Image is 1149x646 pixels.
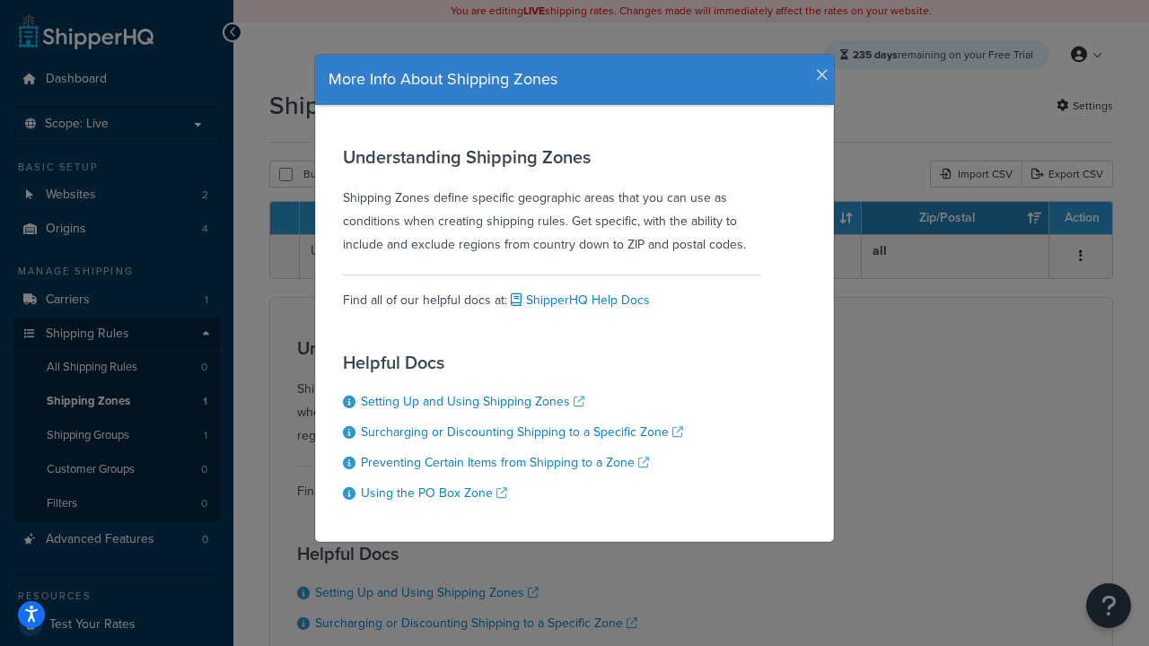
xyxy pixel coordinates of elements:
[361,392,584,411] a: Setting Up and Using Shipping Zones
[361,423,683,441] a: Surcharging or Discounting Shipping to a Specific Zone
[343,147,761,257] div: Shipping Zones define specific geographic areas that you can use as conditions when creating ship...
[361,453,649,472] a: Preventing Certain Items from Shipping to a Zone
[361,484,507,502] a: Using the PO Box Zone
[329,68,820,92] h4: More Info About Shipping Zones
[343,147,761,167] h3: Understanding Shipping Zones
[343,353,683,372] h3: Helpful Docs
[507,291,650,310] a: ShipperHQ Help Docs
[343,275,761,312] div: Find all of our helpful docs at:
